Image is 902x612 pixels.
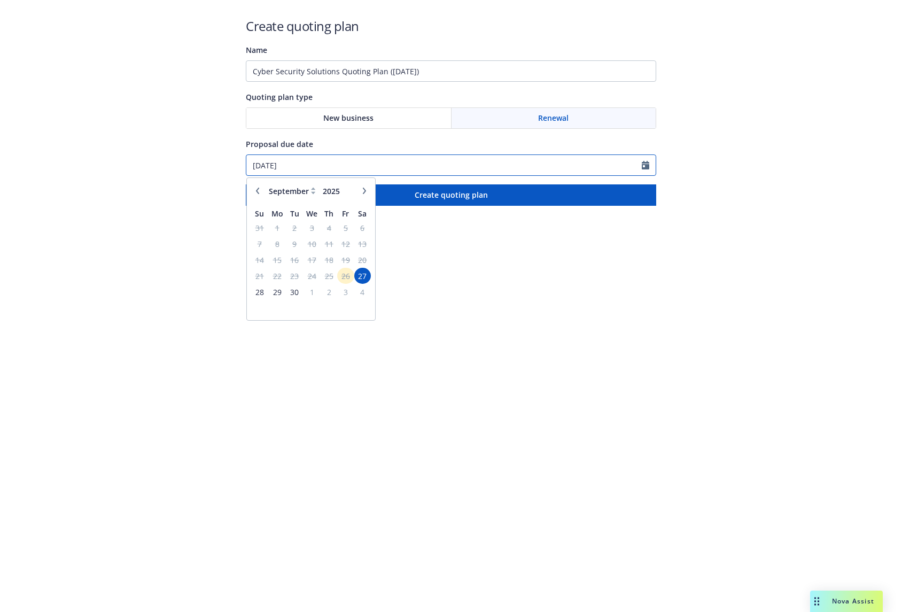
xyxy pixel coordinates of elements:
span: 13 [355,237,370,251]
span: Th [324,208,333,219]
td: empty-day-cell [303,300,321,316]
div: Drag to move [810,591,823,612]
span: 10 [304,237,320,251]
span: 19 [338,253,353,267]
span: 31 [252,221,267,235]
span: Quoting plan type [246,92,313,102]
td: 4 [354,284,371,300]
td: 15 [268,252,286,268]
td: 1 [303,284,321,300]
span: 2 [287,221,302,235]
span: New business [323,112,374,123]
td: 17 [303,252,321,268]
span: Nova Assist [832,596,874,606]
td: 28 [251,284,268,300]
span: Su [255,208,264,219]
td: 31 [251,220,268,236]
td: 21 [251,268,268,284]
span: 20 [355,253,370,267]
td: 3 [337,284,354,300]
td: 12 [337,236,354,252]
span: Name [246,45,267,55]
span: Proposal due date [246,139,313,149]
td: 26 [337,268,354,284]
span: Sa [358,208,367,219]
input: Quoting plan name [246,60,656,82]
td: 6 [354,220,371,236]
span: 14 [252,253,267,267]
svg: Calendar [642,161,649,169]
td: 3 [303,220,321,236]
span: 4 [322,221,336,235]
span: Mo [271,208,283,219]
span: 7 [252,237,267,251]
span: 24 [304,269,320,283]
td: 1 [268,220,286,236]
td: 7 [251,236,268,252]
span: 25 [322,269,336,283]
td: 5 [337,220,354,236]
td: 4 [321,220,337,236]
span: 4 [355,285,370,299]
td: 27 [354,268,371,284]
td: empty-day-cell [337,300,354,316]
span: Tu [290,208,299,219]
td: empty-day-cell [354,300,371,316]
td: 22 [268,268,286,284]
td: 11 [321,236,337,252]
span: 18 [322,253,336,267]
td: 9 [286,236,303,252]
span: 28 [252,285,267,299]
td: 16 [286,252,303,268]
td: 8 [268,236,286,252]
span: 29 [269,285,285,299]
span: 3 [304,221,320,235]
span: 6 [355,221,370,235]
td: 2 [321,284,337,300]
td: 24 [303,268,321,284]
span: Renewal [538,112,569,123]
td: 13 [354,236,371,252]
span: 30 [287,285,302,299]
span: 5 [338,221,353,235]
button: Nova Assist [810,591,883,612]
td: empty-day-cell [268,300,286,316]
span: 16 [287,253,302,267]
span: 21 [252,269,267,283]
span: 1 [269,221,285,235]
td: 19 [337,252,354,268]
span: 15 [269,253,285,267]
span: 9 [287,237,302,251]
span: 12 [338,237,353,251]
span: 22 [269,269,285,283]
span: We [306,208,317,219]
span: 1 [304,285,320,299]
td: 20 [354,252,371,268]
button: Create quoting plan [246,184,656,206]
span: 8 [269,237,285,251]
span: 3 [338,285,353,299]
span: 17 [304,253,320,267]
td: 29 [268,284,286,300]
td: 30 [286,284,303,300]
span: 2 [322,285,336,299]
td: 2 [286,220,303,236]
td: empty-day-cell [251,300,268,316]
span: 26 [338,269,353,283]
span: Create quoting plan [415,190,488,200]
td: 25 [321,268,337,284]
input: MM/DD/YYYY [246,155,642,175]
td: 23 [286,268,303,284]
td: empty-day-cell [321,300,337,316]
td: 14 [251,252,268,268]
span: Fr [342,208,349,219]
span: 27 [355,269,370,283]
h1: Create quoting plan [246,17,656,35]
td: 18 [321,252,337,268]
span: 23 [287,269,302,283]
span: 11 [322,237,336,251]
td: empty-day-cell [286,300,303,316]
td: 10 [303,236,321,252]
